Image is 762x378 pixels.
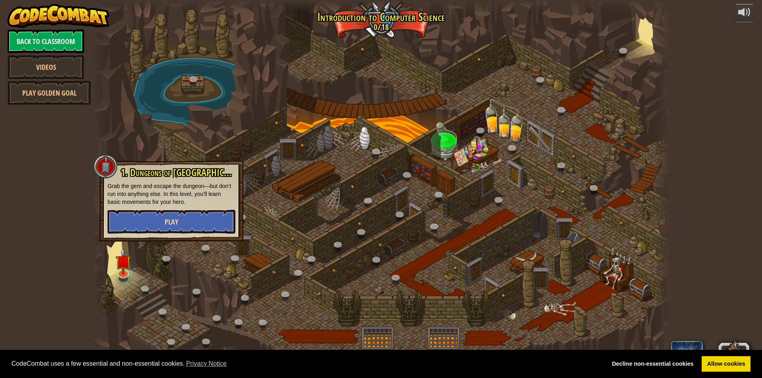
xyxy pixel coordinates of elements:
[8,4,109,28] img: CodeCombat - Learn how to code by playing a game
[12,358,600,370] span: CodeCombat uses a few essential and non-essential cookies.
[121,166,250,179] span: 1. Dungeons of [GEOGRAPHIC_DATA]
[606,356,699,372] a: deny cookies
[165,217,178,227] span: Play
[8,55,84,79] a: Videos
[8,81,91,105] a: Play Golden Goal
[702,356,750,372] a: allow cookies
[8,29,84,53] a: Back to Classroom
[185,358,228,370] a: learn more about cookies
[735,4,754,23] button: Adjust volume
[115,248,131,275] img: level-banner-unstarted.png
[108,210,235,234] button: Play
[108,182,235,206] p: Grab the gem and escape the dungeon—but don’t run into anything else. In this level, you’ll learn...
